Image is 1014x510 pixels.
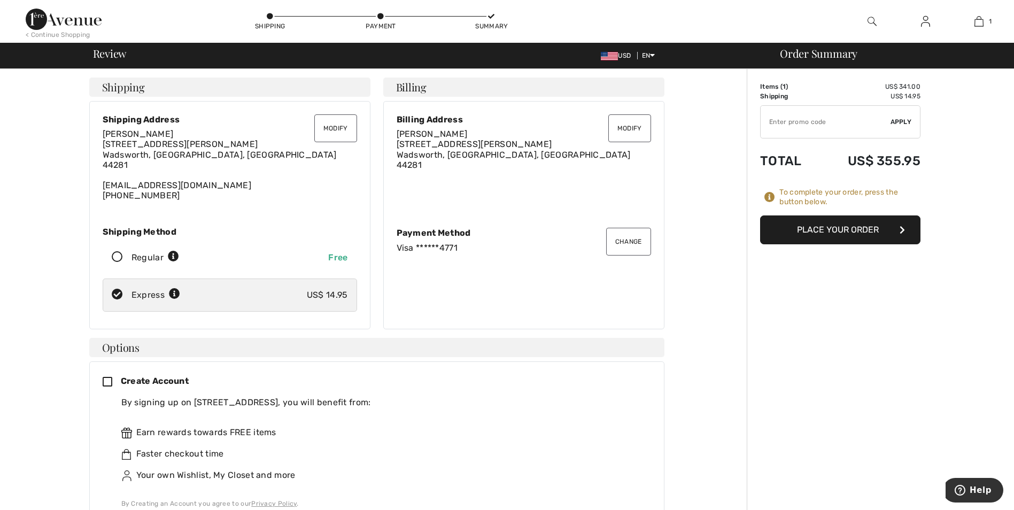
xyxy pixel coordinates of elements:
[103,129,174,139] span: [PERSON_NAME]
[121,470,132,481] img: ownWishlist.svg
[254,21,286,31] div: Shipping
[26,9,102,30] img: 1ère Avenue
[121,396,643,409] div: By signing up on [STREET_ADDRESS], you will benefit from:
[89,338,664,357] h4: Options
[767,48,1008,59] div: Order Summary
[397,139,631,169] span: [STREET_ADDRESS][PERSON_NAME] Wadsworth, [GEOGRAPHIC_DATA], [GEOGRAPHIC_DATA] 44281
[93,48,127,59] span: Review
[121,469,643,482] div: Your own Wishlist, My Closet and more
[121,376,189,386] span: Create Account
[365,21,397,31] div: Payment
[921,15,930,28] img: My Info
[103,227,357,237] div: Shipping Method
[397,114,651,125] div: Billing Address
[912,15,939,28] a: Sign In
[761,106,891,138] input: Promo code
[328,252,347,262] span: Free
[891,117,912,127] span: Apply
[103,139,337,169] span: [STREET_ADDRESS][PERSON_NAME] Wadsworth, [GEOGRAPHIC_DATA], [GEOGRAPHIC_DATA] 44281
[396,82,427,92] span: Billing
[868,15,877,28] img: search the website
[121,449,132,460] img: faster.svg
[397,228,651,238] div: Payment Method
[760,215,920,244] button: Place Your Order
[102,82,145,92] span: Shipping
[103,129,357,200] div: [EMAIL_ADDRESS][DOMAIN_NAME] [PHONE_NUMBER]
[818,91,920,101] td: US$ 14.95
[760,91,818,101] td: Shipping
[760,143,818,179] td: Total
[779,188,920,207] div: To complete your order, press the button below.
[103,114,357,125] div: Shipping Address
[26,30,90,40] div: < Continue Shopping
[953,15,1005,28] a: 1
[307,289,348,302] div: US$ 14.95
[818,82,920,91] td: US$ 341.00
[974,15,984,28] img: My Bag
[601,52,618,60] img: US Dollar
[601,52,635,59] span: USD
[608,114,651,142] button: Modify
[251,500,297,507] a: Privacy Policy
[475,21,507,31] div: Summary
[606,228,651,256] button: Change
[397,129,468,139] span: [PERSON_NAME]
[121,499,643,508] div: By Creating an Account you agree to our .
[946,478,1003,505] iframe: Opens a widget where you can find more information
[783,83,786,90] span: 1
[642,52,655,59] span: EN
[314,114,357,142] button: Modify
[121,428,132,438] img: rewards.svg
[760,82,818,91] td: Items ( )
[989,17,992,26] span: 1
[818,143,920,179] td: US$ 355.95
[121,426,643,439] div: Earn rewards towards FREE items
[131,251,179,264] div: Regular
[131,289,180,302] div: Express
[121,447,643,460] div: Faster checkout time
